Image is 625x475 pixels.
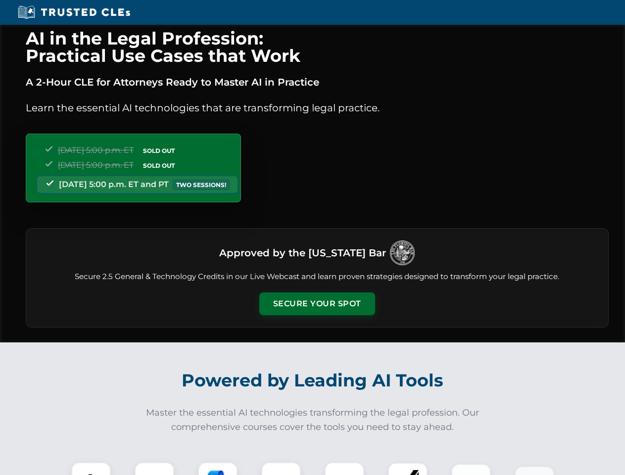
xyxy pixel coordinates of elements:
span: SOLD OUT [140,145,178,156]
button: Secure Your Spot [259,292,375,315]
p: Learn the essential AI technologies that are transforming legal practice. [26,100,609,116]
h2: Powered by Leading AI Tools [39,363,587,398]
span: SOLD OUT [140,160,178,171]
h1: AI in the Legal Profession: Practical Use Cases that Work [26,30,609,64]
h3: Approved by the [US_STATE] Bar [219,244,386,262]
span: [DATE] 5:00 p.m. ET [58,160,134,170]
span: [DATE] 5:00 p.m. ET [58,145,134,155]
img: Trusted CLEs [15,5,133,20]
p: A 2-Hour CLE for Attorneys Ready to Master AI in Practice [26,74,609,90]
p: Secure 2.5 General & Technology Credits in our Live Webcast and learn proven strategies designed ... [38,271,596,283]
p: Master the essential AI technologies transforming the legal profession. Our comprehensive courses... [140,406,486,434]
img: Logo [390,240,415,265]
